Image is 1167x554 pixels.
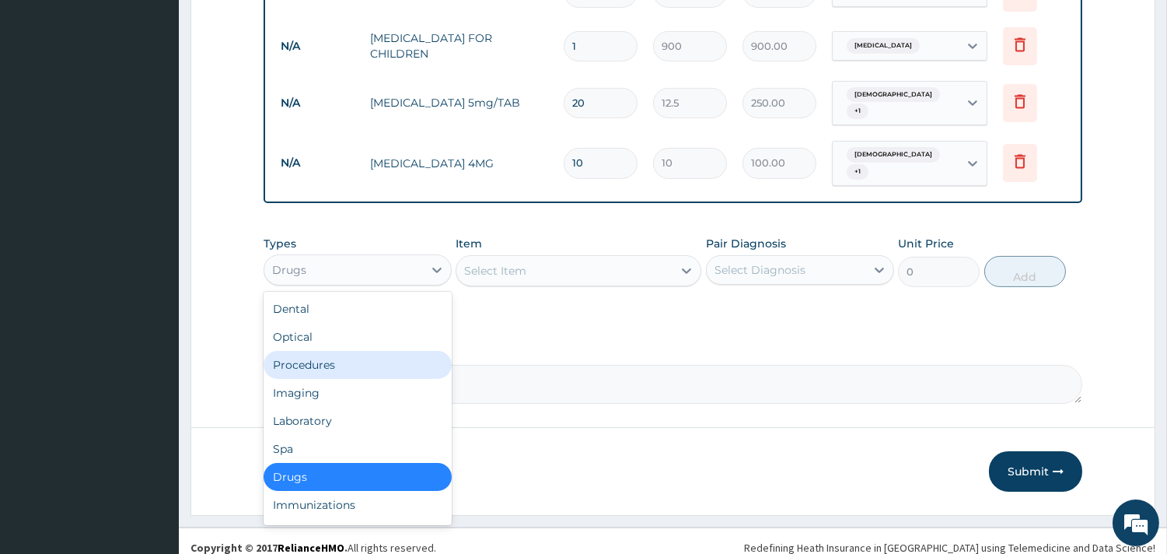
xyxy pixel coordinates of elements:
div: Others [264,519,452,547]
td: [MEDICAL_DATA] FOR CHILDREN [362,23,556,69]
div: Minimize live chat window [255,8,292,45]
label: Comment [264,343,1082,356]
div: Optical [264,323,452,351]
div: Chat with us now [81,87,261,107]
span: + 1 [847,164,868,180]
td: [MEDICAL_DATA] 5mg/TAB [362,87,556,118]
span: [MEDICAL_DATA] [847,38,920,54]
td: N/A [273,89,362,117]
img: d_794563401_company_1708531726252_794563401 [29,78,63,117]
label: Types [264,237,296,251]
button: Add [984,256,1066,287]
td: N/A [273,32,362,61]
button: Submit [989,451,1082,492]
div: Drugs [264,463,452,491]
span: We're online! [90,174,215,331]
div: Dental [264,295,452,323]
span: [DEMOGRAPHIC_DATA] [847,87,940,103]
div: Select Item [464,263,526,279]
span: + 1 [847,103,868,119]
span: [DEMOGRAPHIC_DATA] [847,147,940,163]
div: Imaging [264,379,452,407]
label: Pair Diagnosis [706,236,786,251]
label: Unit Price [898,236,954,251]
div: Procedures [264,351,452,379]
td: N/A [273,149,362,177]
div: Select Diagnosis [715,262,805,278]
div: Spa [264,435,452,463]
div: Drugs [272,262,306,278]
label: Item [456,236,482,251]
div: Immunizations [264,491,452,519]
div: Laboratory [264,407,452,435]
td: [MEDICAL_DATA] 4MG [362,148,556,179]
textarea: Type your message and hit 'Enter' [8,380,296,434]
